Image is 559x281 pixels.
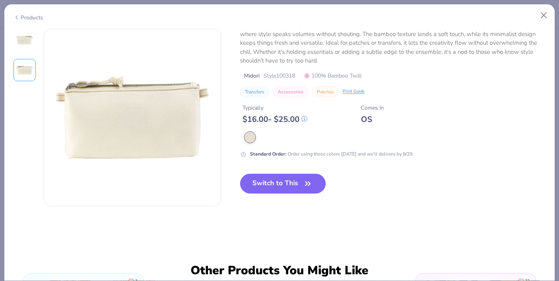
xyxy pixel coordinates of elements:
[240,86,269,97] button: Transfers
[250,150,414,158] div: Order using these colors [DATE] and we’ll delivery by 8/29.
[240,12,546,65] div: Midori's Midori Bamboo Pouch slides into the scene with a vibe that's as smooth as its bamboo twi...
[244,72,259,80] span: Midori
[15,30,34,49] img: Front
[13,13,43,22] div: Products
[15,61,34,80] img: Back
[263,72,295,80] span: Style 100318
[240,174,326,194] button: Switch to This
[536,8,551,23] button: Close
[304,72,362,80] span: 100% Bamboo Twill
[242,104,307,112] div: Typically
[273,86,308,97] button: Accessories
[250,151,286,157] strong: Standard Order :
[186,264,374,278] div: Other Products You Might Like
[242,114,307,124] div: $ 16.00 - $ 25.00
[44,29,221,206] img: Back
[361,114,384,124] div: OS
[361,104,384,112] div: Comes In
[312,86,339,97] button: Patches
[343,88,365,95] div: Print Guide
